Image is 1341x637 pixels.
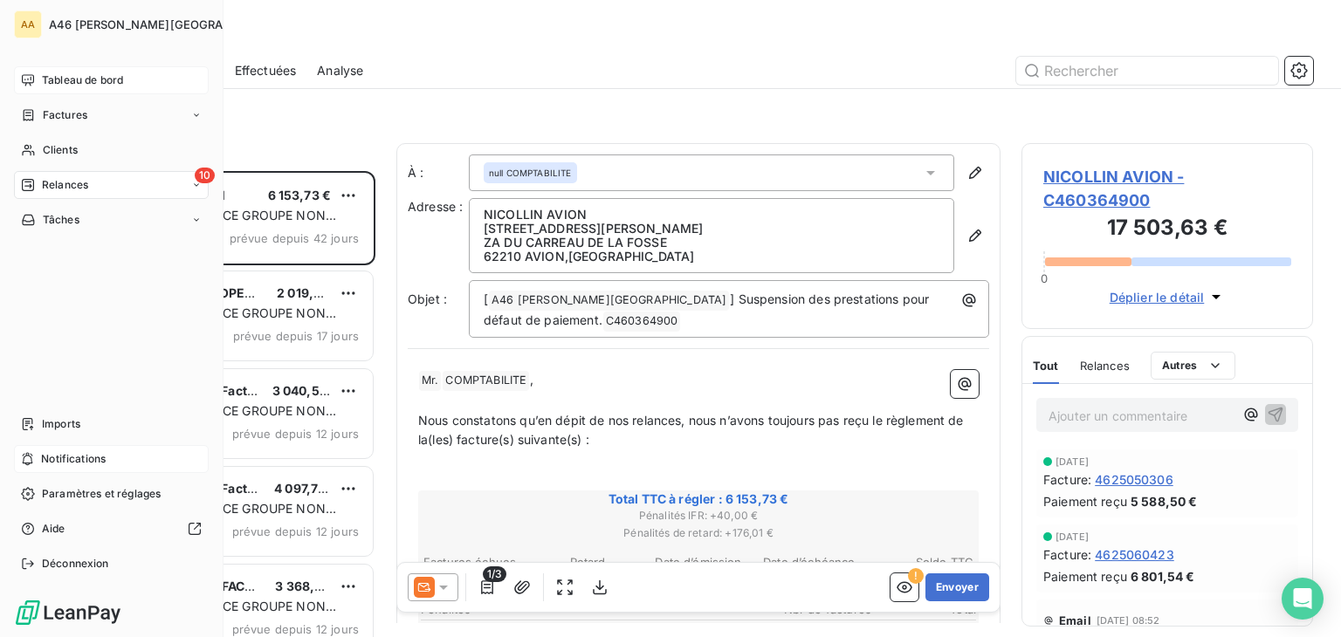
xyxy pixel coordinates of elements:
[42,486,161,502] span: Paramètres et réglages
[443,371,529,391] span: COMPTABILITE
[125,501,336,533] span: PLAN DE RELANCE GROUPE NON AUTOMATIQUE
[418,413,967,448] span: Nous constatons qu’en dépit de nos relances, nous n’avons toujours pas reçu le règlement de la(le...
[195,168,215,183] span: 10
[1043,165,1291,212] span: NICOLLIN AVION - C460364900
[125,403,336,435] span: PLAN DE RELANCE GROUPE NON AUTOMATIQUE
[1016,57,1278,85] input: Rechercher
[1033,359,1059,373] span: Tout
[1104,287,1231,307] button: Déplier le détail
[484,291,488,306] span: [
[1043,470,1091,489] span: Facture :
[1043,567,1127,586] span: Paiement reçu
[925,573,989,601] button: Envoyer
[232,427,359,441] span: prévue depuis 12 jours
[1151,352,1235,380] button: Autres
[483,566,506,582] span: 1/3
[484,208,939,222] p: NICOLLIN AVION
[1282,578,1324,620] div: Open Intercom Messenger
[419,371,441,391] span: Mr.
[421,490,976,508] span: Total TTC à régler : 6 153,73 €
[484,250,939,264] p: 62210 AVION , [GEOGRAPHIC_DATA]
[865,553,974,572] th: Solde TTC
[43,107,87,123] span: Factures
[421,508,976,524] span: Pénalités IFR : + 40,00 €
[408,164,469,182] label: À :
[644,553,753,572] th: Date d’émission
[1056,531,1089,542] span: [DATE]
[275,579,342,593] span: 3 368,55 €
[421,525,976,541] span: Pénalités de retard : + 176,01 €
[1043,545,1091,564] span: Facture :
[42,177,88,193] span: Relances
[1095,470,1173,489] span: 4625050306
[42,521,65,537] span: Aide
[125,208,336,240] span: PLAN DE RELANCE GROUPE NON AUTOMATIQUE
[408,291,447,306] span: Objet :
[1059,613,1091,627] span: Email
[14,599,122,627] img: Logo LeanPay
[1043,212,1291,247] h3: 17 503,63 €
[49,17,290,31] span: A46 [PERSON_NAME][GEOGRAPHIC_DATA]
[230,231,359,245] span: prévue depuis 42 jours
[235,62,297,79] span: Effectuées
[42,72,123,88] span: Tableau de bord
[268,188,332,202] span: 6 153,73 €
[277,285,341,300] span: 2 019,38 €
[274,481,338,496] span: 4 097,70 €
[42,416,80,432] span: Imports
[489,291,729,311] span: A46 [PERSON_NAME][GEOGRAPHIC_DATA]
[125,305,336,338] span: PLAN DE RELANCE GROUPE NON AUTOMATIQUE
[14,515,209,543] a: Aide
[533,553,643,572] th: Retard
[423,553,532,572] th: Factures échues
[1056,456,1089,467] span: [DATE]
[1131,567,1195,586] span: 6 801,54 €
[14,10,42,38] div: AA
[489,167,572,179] span: null COMPTABILITE
[530,372,533,387] span: ,
[43,142,78,158] span: Clients
[484,291,932,327] span: ] Suspension des prestations pour défaut de paiement.
[125,599,336,631] span: PLAN DE RELANCE GROUPE NON AUTOMATIQUE
[233,329,359,343] span: prévue depuis 17 jours
[232,524,359,538] span: prévue depuis 12 jours
[42,556,109,572] span: Déconnexion
[1095,545,1174,564] span: 4625060423
[41,451,106,467] span: Notifications
[1131,492,1198,510] span: 5 588,50 €
[232,622,359,636] span: prévue depuis 12 jours
[1080,359,1130,373] span: Relances
[1043,492,1127,510] span: Paiement reçu
[1097,615,1160,626] span: [DATE] 08:52
[43,212,79,228] span: Tâches
[484,236,939,250] p: ZA DU CARREAU DE LA FOSSE
[317,62,363,79] span: Analyse
[754,553,863,572] th: Date d’échéance
[408,199,463,214] span: Adresse :
[1110,288,1205,306] span: Déplier le détail
[484,222,939,236] p: [STREET_ADDRESS][PERSON_NAME]
[603,312,681,332] span: C460364900
[84,171,375,637] div: grid
[272,383,340,398] span: 3 040,54 €
[1041,271,1048,285] span: 0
